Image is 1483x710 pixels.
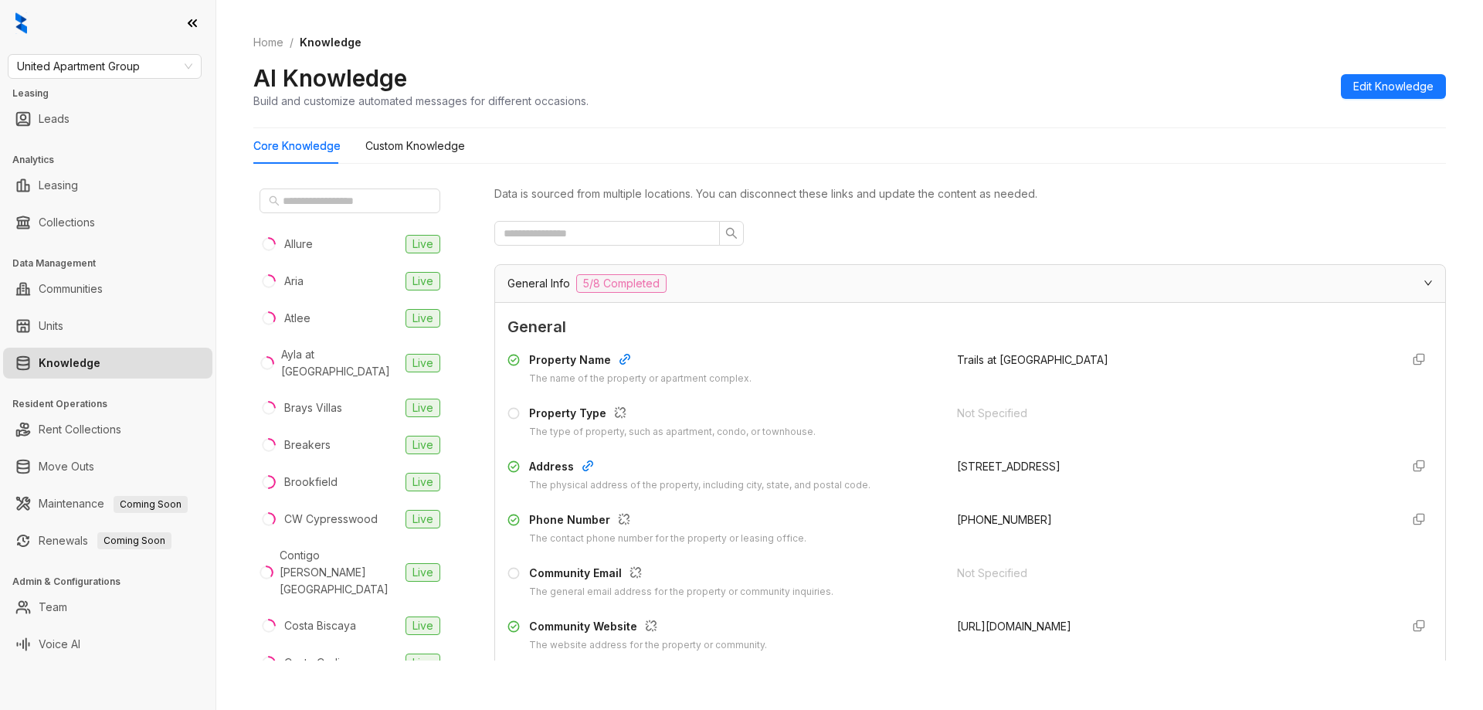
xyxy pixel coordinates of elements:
a: Collections [39,207,95,238]
span: General [507,315,1433,339]
div: Atlee [284,310,311,327]
a: Communities [39,273,103,304]
li: Move Outs [3,451,212,482]
span: Coming Soon [97,532,171,549]
li: Knowledge [3,348,212,379]
li: Collections [3,207,212,238]
span: Knowledge [300,36,361,49]
div: The website address for the property or community. [529,638,767,653]
div: Brookfield [284,474,338,491]
a: Home [250,34,287,51]
a: Leads [39,104,70,134]
div: Data is sourced from multiple locations. You can disconnect these links and update the content as... [494,185,1446,202]
div: General Info5/8 Completed [495,265,1445,302]
div: Costa Cadiz [284,654,346,671]
a: RenewalsComing Soon [39,525,171,556]
span: Live [406,654,440,672]
h2: AI Knowledge [253,63,407,93]
span: General Info [507,275,570,292]
span: expanded [1424,278,1433,287]
span: search [725,227,738,239]
div: Build and customize automated messages for different occasions. [253,93,589,109]
div: Property Type [529,405,816,425]
span: United Apartment Group [17,55,192,78]
h3: Admin & Configurations [12,575,215,589]
span: Live [406,309,440,328]
span: [URL][DOMAIN_NAME] [957,620,1071,633]
span: [PHONE_NUMBER] [957,513,1052,526]
span: Trails at [GEOGRAPHIC_DATA] [957,353,1108,366]
div: Allure [284,236,313,253]
div: The general email address for the property or community inquiries. [529,585,833,600]
li: Units [3,311,212,341]
span: Live [406,473,440,491]
a: Voice AI [39,629,80,660]
h3: Resident Operations [12,397,215,411]
h3: Data Management [12,256,215,270]
li: / [290,34,294,51]
div: Breakers [284,437,331,454]
div: Brays Villas [284,399,342,416]
span: Edit Knowledge [1353,78,1434,95]
div: Aria [284,273,304,290]
span: Live [406,272,440,290]
li: Voice AI [3,629,212,660]
a: Units [39,311,63,341]
a: Rent Collections [39,414,121,445]
span: Live [406,436,440,454]
span: Live [406,399,440,417]
div: Community Website [529,618,767,638]
li: Rent Collections [3,414,212,445]
a: Team [39,592,67,623]
li: Team [3,592,212,623]
h3: Leasing [12,87,215,100]
div: The contact phone number for the property or leasing office. [529,532,806,546]
div: Not Specified [957,405,1388,422]
div: The name of the property or apartment complex. [529,372,752,386]
span: Live [406,617,440,635]
span: Live [406,354,440,372]
div: CW Cypresswood [284,511,378,528]
span: Live [406,563,440,582]
div: Custom Knowledge [365,138,465,155]
li: Leads [3,104,212,134]
div: Property Name [529,352,752,372]
div: Contigo [PERSON_NAME][GEOGRAPHIC_DATA] [280,547,399,598]
button: Edit Knowledge [1341,74,1446,99]
span: search [269,195,280,206]
li: Maintenance [3,488,212,519]
div: The type of property, such as apartment, condo, or townhouse. [529,425,816,440]
span: Live [406,510,440,528]
div: Community Email [529,565,833,585]
div: [STREET_ADDRESS] [957,458,1388,475]
div: Phone Number [529,511,806,532]
span: 5/8 Completed [576,274,667,293]
span: Coming Soon [114,496,188,513]
a: Move Outs [39,451,94,482]
a: Leasing [39,170,78,201]
img: logo [15,12,27,34]
span: Live [406,235,440,253]
div: Core Knowledge [253,138,341,155]
li: Renewals [3,525,212,556]
div: Costa Biscaya [284,617,356,634]
h3: Analytics [12,153,215,167]
li: Communities [3,273,212,304]
div: Ayla at [GEOGRAPHIC_DATA] [281,346,399,380]
li: Leasing [3,170,212,201]
div: The physical address of the property, including city, state, and postal code. [529,478,870,493]
div: Address [529,458,870,478]
div: Not Specified [957,565,1388,582]
a: Knowledge [39,348,100,379]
